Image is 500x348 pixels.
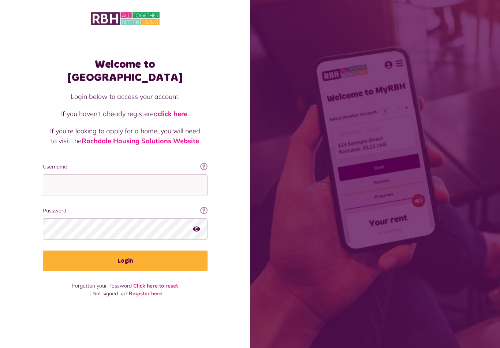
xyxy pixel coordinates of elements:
[158,110,187,118] a: click here
[72,282,132,289] span: Forgotten your Password
[50,109,200,119] p: If you haven't already registered .
[91,11,160,26] img: MyRBH
[82,137,199,145] a: Rochdale Housing Solutions Website
[43,163,208,171] label: Username
[43,58,208,84] h1: Welcome to [GEOGRAPHIC_DATA]
[43,251,208,271] button: Login
[43,207,208,215] label: Password
[129,290,162,297] a: Register here
[133,282,178,289] a: Click here to reset
[50,92,200,101] p: Login below to access your account.
[50,126,200,146] p: If you're looking to apply for a home, you will need to visit the
[93,290,127,297] span: Not signed up?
